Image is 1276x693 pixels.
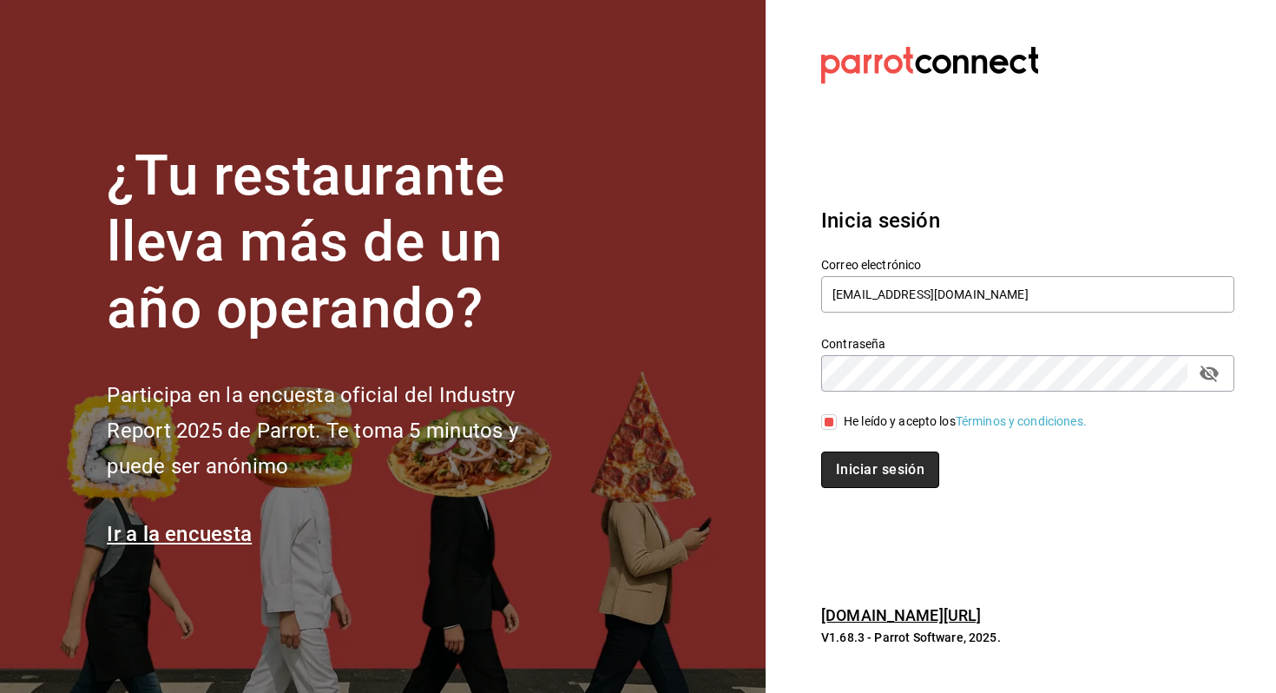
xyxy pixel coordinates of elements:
[107,143,576,343] h1: ¿Tu restaurante lleva más de un año operando?
[821,606,981,624] a: [DOMAIN_NAME][URL]
[956,414,1087,428] a: Términos y condiciones.
[107,522,252,546] a: Ir a la encuesta
[844,412,1087,431] div: He leído y acepto los
[821,205,1234,236] h3: Inicia sesión
[821,629,1234,646] p: V1.68.3 - Parrot Software, 2025.
[821,258,1234,270] label: Correo electrónico
[1194,359,1224,388] button: passwordField
[107,378,576,484] h2: Participa en la encuesta oficial del Industry Report 2025 de Parrot. Te toma 5 minutos y puede se...
[821,276,1234,313] input: Ingresa tu correo electrónico
[821,452,939,488] button: Iniciar sesión
[821,337,1234,349] label: Contraseña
